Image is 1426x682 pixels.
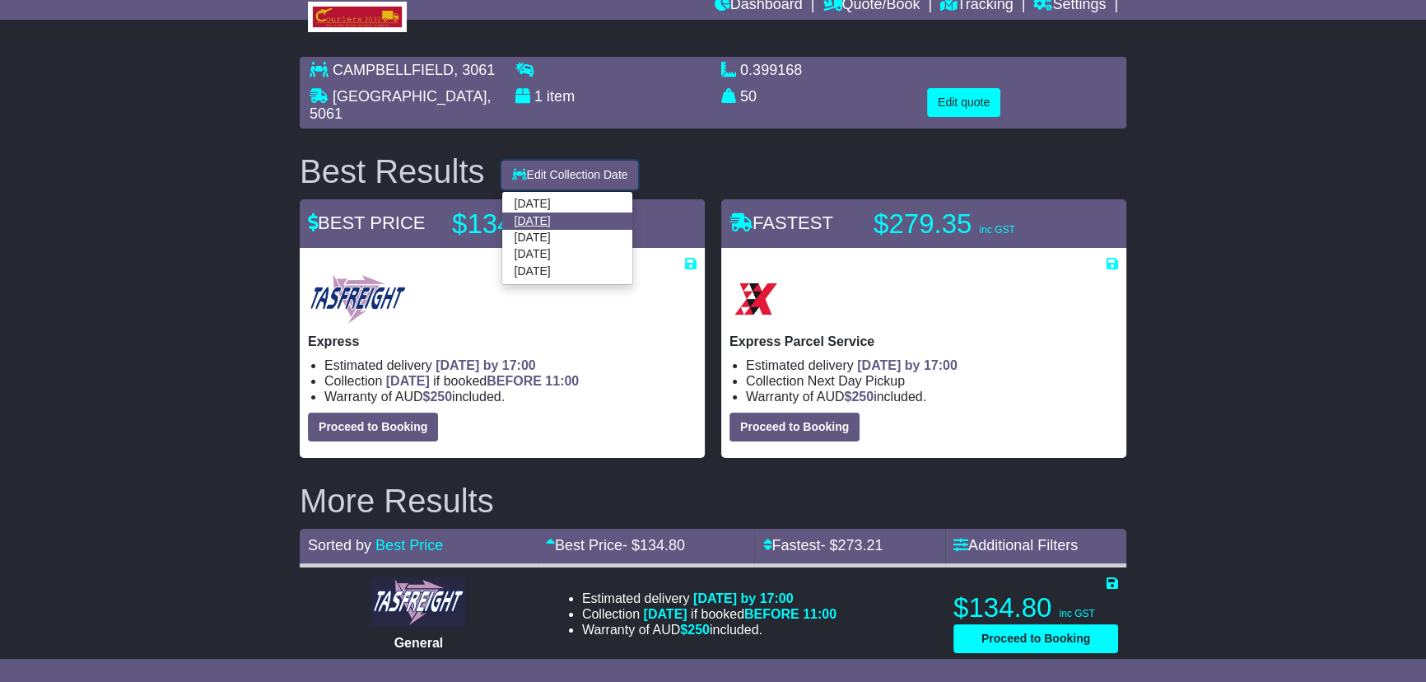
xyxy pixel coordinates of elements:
li: Estimated delivery [582,591,836,606]
span: 250 [851,390,874,404]
img: Border Express: Express Parcel Service [729,273,782,325]
button: Proceed to Booking [953,624,1118,653]
span: [DATE] by 17:00 [857,358,958,372]
a: Best Price- $134.80 [546,537,685,554]
div: Best Results [291,153,493,189]
a: [DATE] [502,246,632,263]
a: [DATE] [502,196,632,213]
p: Express [308,334,697,349]
span: $ [422,390,452,404]
li: Warranty of AUD included. [582,622,836,638]
a: [DATE] [502,263,632,279]
span: 250 [430,390,452,404]
span: Next Day Pickup [808,374,905,388]
span: Sorted by [308,537,371,554]
li: Collection [746,373,1118,389]
img: Tasfreight: General [371,577,465,627]
span: 134.80 [640,537,685,554]
span: BEFORE [744,607,799,621]
li: Estimated delivery [324,357,697,373]
span: , 5061 [310,88,491,123]
span: - $ [820,537,883,554]
a: [DATE] [502,230,632,246]
span: inc GST [1059,608,1094,619]
span: 250 [687,623,710,637]
span: FASTEST [729,213,833,233]
img: Tasfreight: Express [308,273,408,325]
span: inc GST [979,224,1014,236]
span: 273.21 [837,537,883,554]
span: General [394,636,444,650]
li: Collection [582,606,836,622]
p: $134.80 [953,591,1118,624]
a: [DATE] [502,213,632,229]
span: 50 [740,88,757,105]
span: [DATE] [386,374,430,388]
span: [GEOGRAPHIC_DATA] [333,88,487,105]
a: Best Price [375,537,443,554]
li: Estimated delivery [746,357,1118,373]
a: Additional Filters [953,537,1078,554]
li: Warranty of AUD included. [324,389,697,404]
li: Collection [324,373,697,389]
span: 11:00 [803,607,836,621]
span: [DATE] [644,607,687,621]
span: 1 [534,88,543,105]
span: , 3061 [454,62,495,78]
button: Edit Collection Date [501,161,639,189]
p: Express Parcel Service [729,334,1118,349]
span: BEFORE [487,374,542,388]
span: $ [844,390,874,404]
button: Edit quote [927,88,1000,117]
span: - $ [622,537,685,554]
span: [DATE] by 17:00 [693,591,794,605]
p: $134.80 [452,208,658,241]
span: $ [680,623,710,637]
span: if booked [644,607,836,621]
h2: More Results [300,483,1126,519]
span: 0.399168 [740,62,802,78]
button: Proceed to Booking [729,413,860,441]
span: BEST PRICE [308,213,425,233]
a: Fastest- $273.21 [762,537,883,554]
span: if booked [386,374,579,388]
span: CAMPBELLFIELD [333,62,454,78]
button: Proceed to Booking [308,413,438,441]
li: Warranty of AUD included. [746,389,1118,404]
span: [DATE] by 17:00 [436,358,536,372]
span: 11:00 [545,374,579,388]
span: item [547,88,575,105]
p: $279.35 [874,208,1079,241]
